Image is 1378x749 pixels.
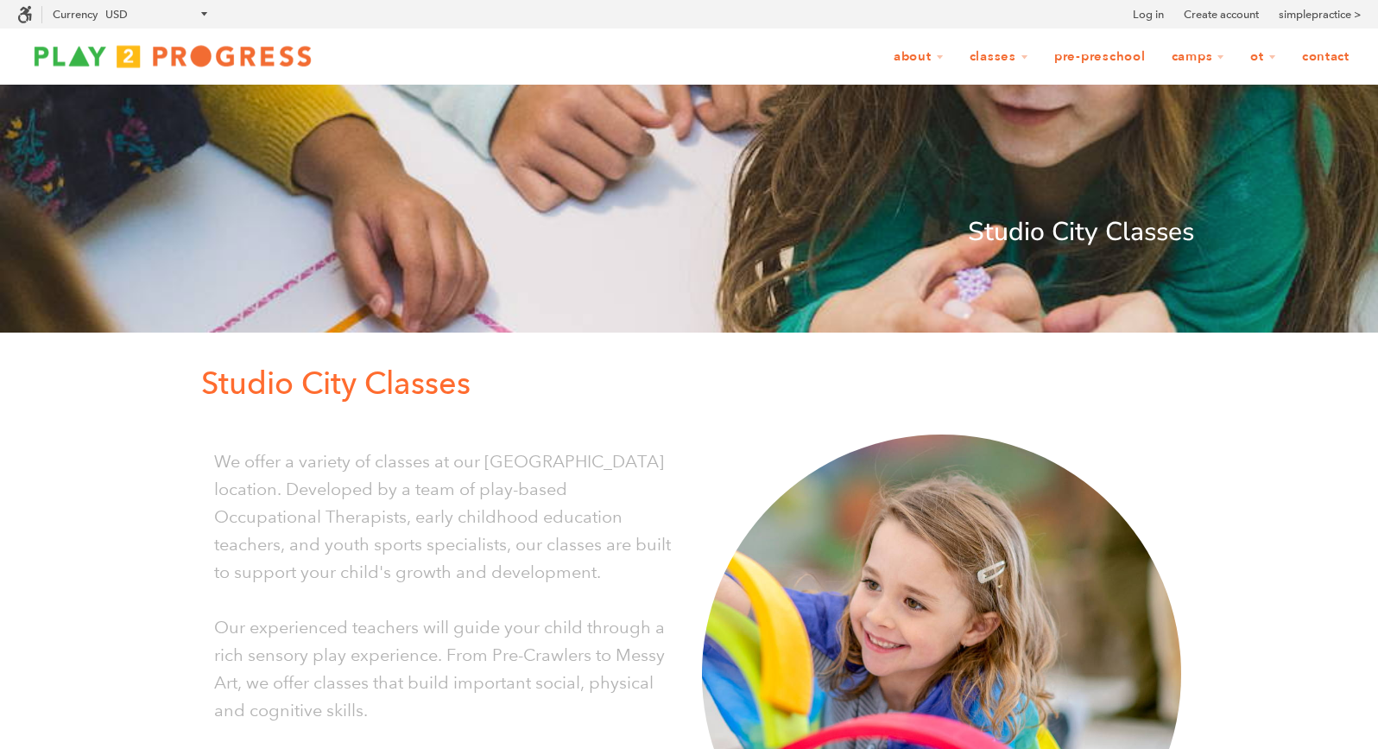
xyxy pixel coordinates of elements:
[201,359,1194,409] p: Studio City Classes
[214,447,676,586] p: We offer a variety of classes at our [GEOGRAPHIC_DATA] location. Developed by a team of play-base...
[1133,6,1164,23] a: Log in
[1279,6,1361,23] a: simplepractice >
[1291,41,1361,73] a: Contact
[1160,41,1236,73] a: Camps
[184,212,1194,253] p: Studio City Classes
[17,39,328,73] img: Play2Progress logo
[214,613,676,724] p: Our experienced teachers will guide your child through a rich sensory play experience. From Pre-C...
[53,8,98,21] label: Currency
[958,41,1040,73] a: Classes
[1239,41,1287,73] a: OT
[1043,41,1157,73] a: Pre-Preschool
[882,41,955,73] a: About
[1184,6,1259,23] a: Create account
